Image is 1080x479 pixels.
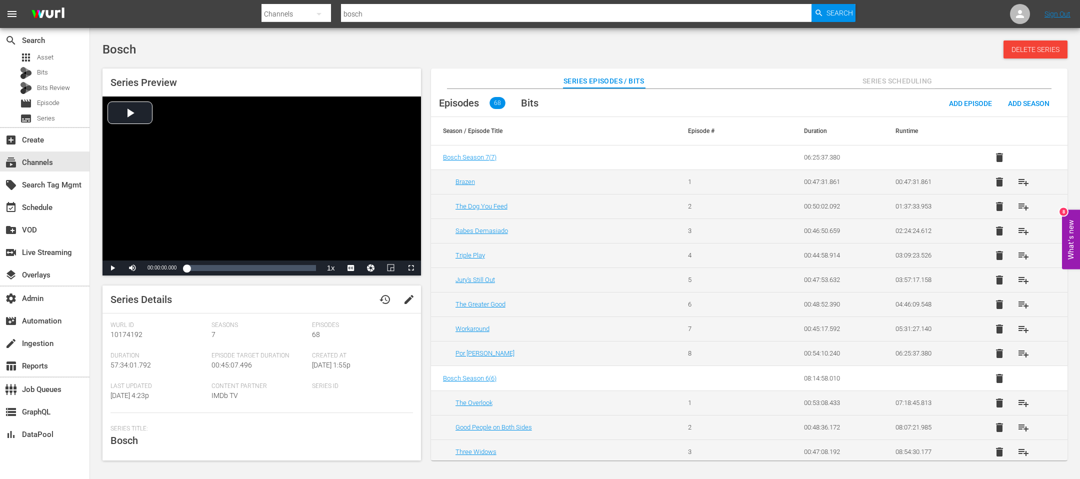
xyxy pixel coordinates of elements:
span: playlist_add [1017,176,1029,188]
span: IMDb TV [211,391,238,399]
button: Play [102,260,122,275]
td: 00:47:08.192 [792,439,884,464]
span: delete [993,225,1005,237]
button: Fullscreen [401,260,421,275]
span: Series [37,113,55,123]
span: Series Scheduling [860,75,935,87]
span: Overlays [5,269,17,281]
span: Bosch [102,42,136,56]
span: Duration [110,352,206,360]
td: 00:47:31.861 [883,169,975,194]
span: delete [993,200,1005,212]
span: playlist_add [1017,397,1029,409]
button: playlist_add [1011,415,1035,439]
span: playlist_add [1017,274,1029,286]
span: Automation [5,315,17,327]
span: menu [6,8,18,20]
button: delete [987,341,1011,365]
span: delete [993,249,1005,261]
div: Bits [20,67,32,79]
td: 2 [676,194,768,218]
span: Wurl Id [110,321,206,329]
span: Series ID [312,382,408,390]
a: Por [PERSON_NAME] [455,349,514,357]
button: playlist_add [1011,170,1035,194]
span: delete [993,298,1005,310]
a: Jury's Still Out [455,276,495,283]
span: Content Partner [211,382,307,390]
span: playlist_add [1017,323,1029,335]
a: Bosch Season 6(6) [443,374,496,382]
span: Create [5,134,17,146]
td: 2 [676,415,768,439]
td: 00:48:52.390 [792,292,884,316]
button: Picture-in-Picture [381,260,401,275]
button: Mute [122,260,142,275]
td: 02:24:24.612 [883,218,975,243]
span: delete [993,323,1005,335]
button: Search [811,4,855,22]
th: Episode # [676,117,768,145]
span: [DATE] 1:55p [312,361,350,369]
a: The Greater Good [455,300,505,308]
span: Series Preview [110,76,177,88]
span: Series [20,112,32,124]
td: 04:46:09.548 [883,292,975,316]
span: DataPool [5,428,17,440]
td: 6 [676,292,768,316]
span: Created At [312,352,408,360]
td: 7 [676,316,768,341]
span: playlist_add [1017,347,1029,359]
span: Episode Target Duration [211,352,307,360]
button: delete [987,292,1011,316]
span: Bosch [110,434,138,446]
td: 00:47:31.861 [792,169,884,194]
button: playlist_add [1011,317,1035,341]
div: Video Player [102,96,421,275]
span: Asset [20,51,32,63]
td: 1 [676,169,768,194]
button: delete [987,440,1011,464]
button: delete [987,170,1011,194]
td: 4 [676,243,768,267]
span: delete [993,274,1005,286]
span: Delete Series [1003,45,1067,53]
span: playlist_add [1017,298,1029,310]
span: edit [403,293,415,305]
span: delete [993,347,1005,359]
td: 1 [676,390,768,415]
div: Progress Bar [186,265,315,271]
td: 3 [676,218,768,243]
button: playlist_add [1011,219,1035,243]
span: Bosch Season 6 ( 6 ) [443,374,496,382]
button: delete [987,415,1011,439]
button: Playback Rate [321,260,341,275]
a: Brazen [455,178,475,185]
td: 06:25:37.380 [883,341,975,365]
span: Bits Review [37,83,70,93]
span: Description: [110,460,408,468]
a: The Overlook [455,399,492,406]
button: edit [397,287,421,311]
button: delete [987,366,1011,390]
span: playlist_add [1017,225,1029,237]
td: 00:54:10.240 [792,341,884,365]
td: 08:07:21.985 [883,415,975,439]
span: GraphQL [5,406,17,418]
a: Three Widows [455,448,496,455]
img: ans4CAIJ8jUAAAAAAAAAAAAAAAAAAAAAAAAgQb4GAAAAAAAAAAAAAAAAAAAAAAAAJMjXAAAAAAAAAAAAAAAAAAAAAAAAgAT5G... [24,2,72,26]
span: Channels [5,156,17,168]
span: Seasons [211,321,307,329]
button: playlist_add [1011,440,1035,464]
span: Add Episode [941,99,1000,107]
button: Open Feedback Widget [1062,210,1080,269]
span: Series Details [110,293,172,305]
span: 00:45:07.496 [211,361,252,369]
a: Good People on Both Sides [455,423,532,431]
span: Admin [5,292,17,304]
td: 08:54:30.177 [883,439,975,464]
a: Triple Play [455,251,485,259]
a: Sabes Demasiado [455,227,508,234]
button: delete [987,145,1011,169]
button: Add Episode [941,94,1000,112]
